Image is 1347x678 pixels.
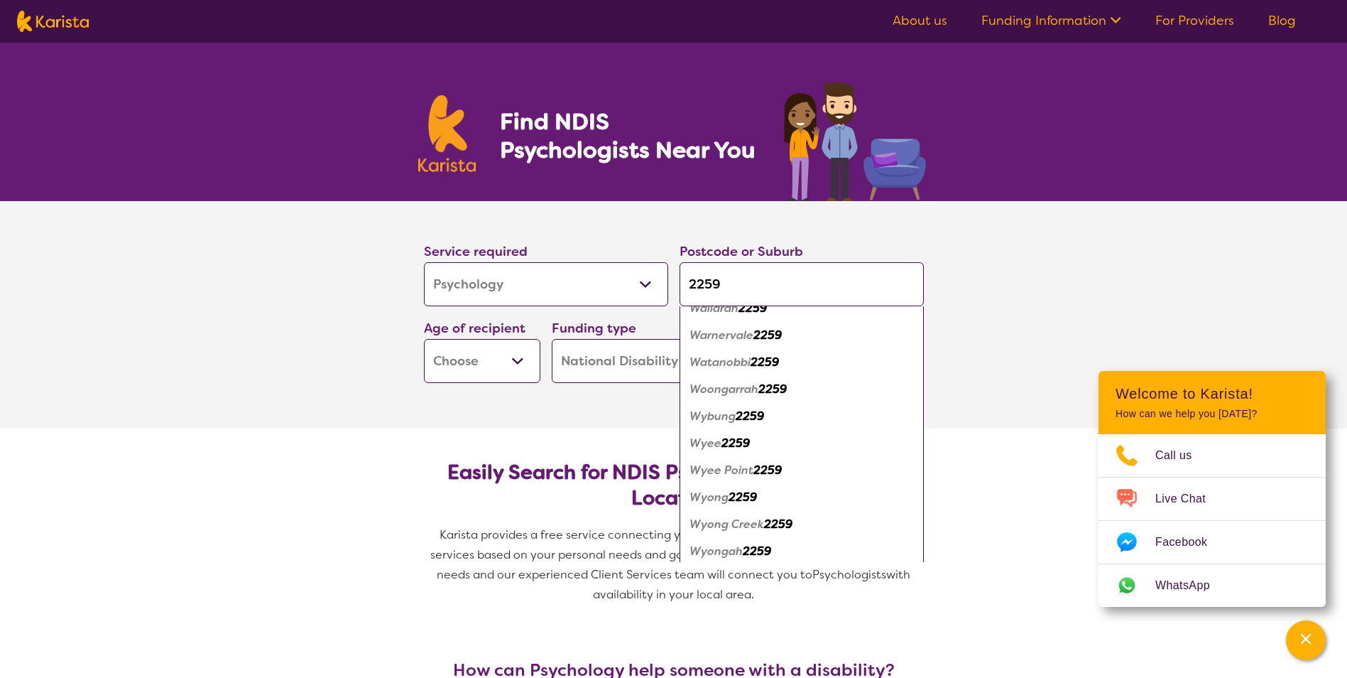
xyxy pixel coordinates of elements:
em: 2259 [753,328,782,343]
label: Service required [424,243,528,260]
div: Wyee Point 2259 [687,457,917,484]
label: Postcode or Suburb [680,243,803,260]
span: Karista provides a free service connecting you with Psychologists and other disability services b... [430,527,920,582]
em: Woongarrah [689,382,758,397]
em: Wallarah [689,301,738,316]
span: Call us [1155,445,1209,466]
div: Woongarrah 2259 [687,376,917,403]
div: Warnervale 2259 [687,322,917,349]
div: Wybung 2259 [687,403,917,430]
ul: Choose channel [1098,434,1326,607]
div: Wyee 2259 [687,430,917,457]
em: Wyongah [689,544,743,559]
em: Wyong [689,490,729,505]
div: Wyongah 2259 [687,538,917,565]
em: Wyong Creek [689,517,764,532]
em: 2259 [738,301,767,316]
em: 2259 [721,436,750,451]
h2: Easily Search for NDIS Psychologists by Need & Location [435,460,912,511]
img: Karista logo [17,11,89,32]
em: Watanobbi [689,355,751,370]
img: Karista logo [418,95,476,172]
span: Live Chat [1155,488,1223,510]
div: Watanobbi 2259 [687,349,917,376]
input: Type [680,262,924,306]
em: Warnervale [689,328,753,343]
a: Web link opens in a new tab. [1098,564,1326,607]
a: For Providers [1155,12,1234,29]
h2: Welcome to Karista! [1116,385,1309,402]
label: Funding type [552,320,636,337]
span: Psychologists [812,567,886,582]
div: Wyong Creek 2259 [687,511,917,538]
p: How can we help you [DATE]? [1116,408,1309,420]
em: 2259 [751,355,779,370]
em: 2259 [729,490,757,505]
span: WhatsApp [1155,575,1227,596]
div: Channel Menu [1098,371,1326,607]
a: Blog [1268,12,1296,29]
em: 2259 [753,463,782,478]
label: Age of recipient [424,320,525,337]
em: 2259 [743,544,771,559]
em: Wybung [689,409,736,424]
em: 2259 [758,382,787,397]
div: Wallarah 2259 [687,295,917,322]
div: Wyong 2259 [687,484,917,511]
em: 2259 [764,517,792,532]
span: Facebook [1155,532,1224,553]
a: About us [893,12,947,29]
button: Channel Menu [1286,620,1326,660]
em: 2259 [736,409,764,424]
em: Wyee [689,436,721,451]
h1: Find NDIS Psychologists Near You [500,107,763,164]
em: Wyee Point [689,463,753,478]
a: Funding Information [981,12,1121,29]
img: psychology [779,77,929,201]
